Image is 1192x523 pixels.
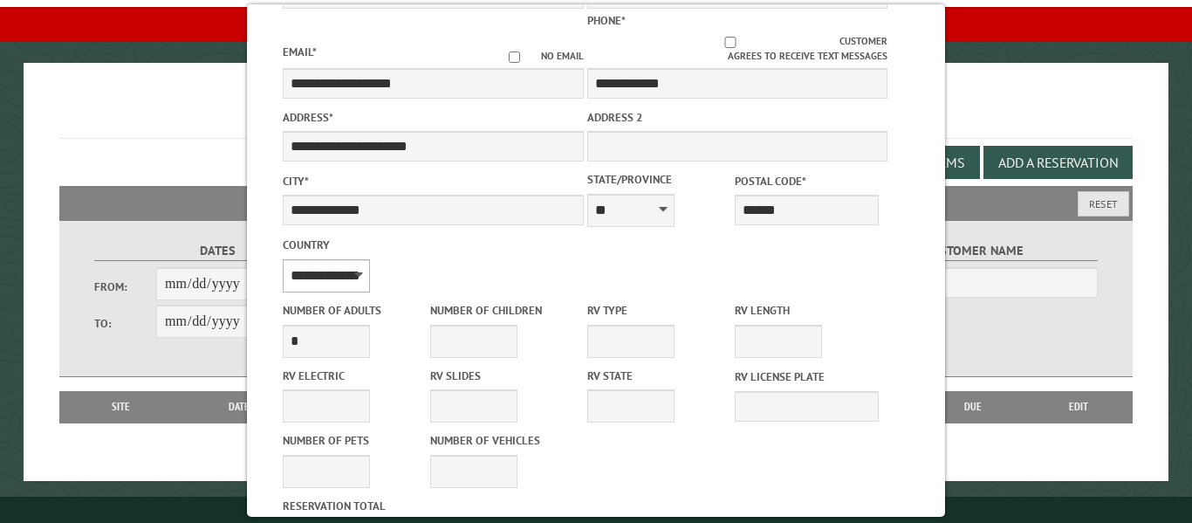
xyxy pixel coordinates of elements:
[173,391,311,423] th: Dates
[621,37,839,48] input: Customer agrees to receive text messages
[283,109,584,126] label: Address
[283,173,584,189] label: City
[283,45,317,59] label: Email
[283,432,427,449] label: Number of Pets
[283,368,427,384] label: RV Electric
[1078,191,1129,217] button: Reset
[983,146,1133,179] button: Add a Reservation
[735,302,879,319] label: RV Length
[587,302,731,319] label: RV Type
[735,368,879,385] label: RV License Plate
[851,241,1098,261] label: Customer Name
[430,302,574,319] label: Number of Children
[283,302,427,319] label: Number of Adults
[587,109,888,126] label: Address 2
[735,173,879,189] label: Postal Code
[587,171,731,188] label: State/Province
[488,52,541,63] input: No email
[283,237,584,253] label: Country
[59,91,1132,139] h1: Reservations
[283,498,584,514] label: Reservation Total
[587,13,626,28] label: Phone
[587,368,731,384] label: RV State
[94,241,341,261] label: Dates
[94,279,156,295] label: From:
[94,315,156,332] label: To:
[59,186,1132,219] h2: Filters
[488,49,584,64] label: No email
[430,432,574,449] label: Number of Vehicles
[68,391,173,423] th: Site
[923,391,1024,423] th: Due
[1024,391,1132,423] th: Edit
[430,368,574,384] label: RV Slides
[587,34,888,64] label: Customer agrees to receive text messages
